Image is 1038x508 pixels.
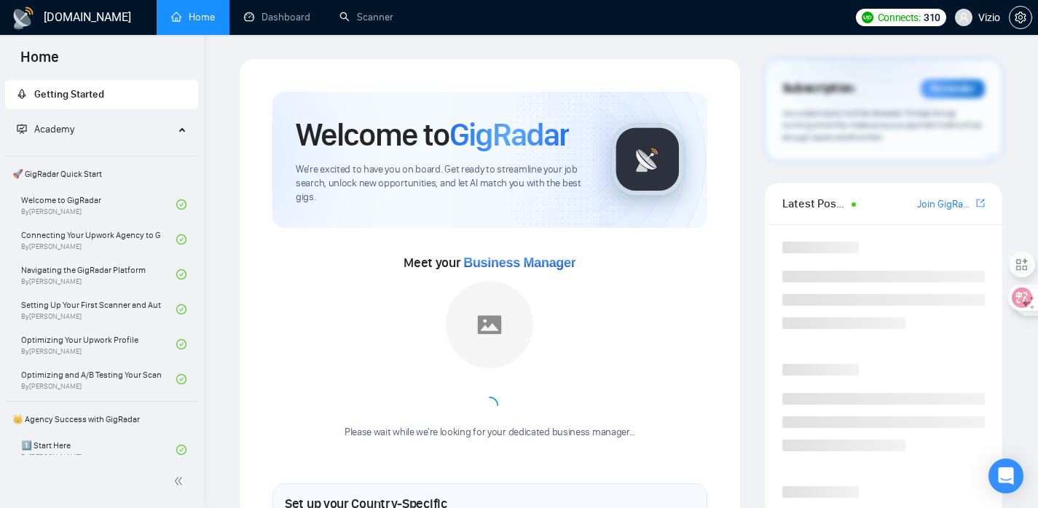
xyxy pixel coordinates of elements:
[782,108,982,143] span: Your subscription will be renewed. To keep things running smoothly, make sure your payment method...
[917,197,973,213] a: Join GigRadar Slack Community
[862,12,873,23] img: upwork-logo.png
[336,426,644,440] div: Please wait while we're looking for your dedicated business manager...
[176,269,186,279] span: check-circle
[176,304,186,314] span: check-circle
[959,12,969,23] span: user
[463,255,575,270] span: Business Manager
[176,374,186,384] span: check-circle
[21,328,176,360] a: Optimizing Your Upwork ProfileBy[PERSON_NAME]
[878,9,921,25] span: Connects:
[446,281,533,368] img: placeholder.png
[976,197,985,210] a: export
[481,397,498,414] span: loading
[21,223,176,255] a: Connecting Your Upwork Agency to GigRadarBy[PERSON_NAME]
[339,11,393,23] a: searchScanner
[176,234,186,245] span: check-circle
[176,339,186,349] span: check-circle
[296,163,588,205] span: We're excited to have you on board. Get ready to streamline your job search, unlock new opportuni...
[782,76,854,101] span: Subscription
[611,123,684,196] img: gigradar-logo.png
[17,89,27,99] span: rocket
[244,11,310,23] a: dashboardDashboard
[7,405,197,434] span: 👑 Agency Success with GigRadar
[296,115,569,154] h1: Welcome to
[404,255,575,271] span: Meet your
[34,123,74,135] span: Academy
[21,363,176,395] a: Optimizing and A/B Testing Your Scanner for Better ResultsBy[PERSON_NAME]
[1010,12,1031,23] span: setting
[21,188,176,221] a: Welcome to GigRadarBy[PERSON_NAME]
[176,445,186,455] span: check-circle
[7,159,197,188] span: 🚀 GigRadar Quick Start
[976,197,985,209] span: export
[921,79,985,98] div: Reminder
[21,434,176,466] a: 1️⃣ Start HereBy[PERSON_NAME]
[988,459,1023,493] div: Open Intercom Messenger
[21,258,176,290] a: Navigating the GigRadar PlatformBy[PERSON_NAME]
[21,293,176,325] a: Setting Up Your First Scanner and Auto-BidderBy[PERSON_NAME]
[782,194,848,213] span: Latest Posts from the GigRadar Community
[924,9,940,25] span: 310
[449,115,569,154] span: GigRadar
[173,474,188,488] span: double-left
[1009,12,1032,23] a: setting
[34,88,104,100] span: Getting Started
[17,123,74,135] span: Academy
[17,124,27,134] span: fund-projection-screen
[176,199,186,210] span: check-circle
[12,7,35,30] img: logo
[1009,6,1032,29] button: setting
[9,47,71,77] span: Home
[5,80,198,109] li: Getting Started
[171,11,215,23] a: homeHome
